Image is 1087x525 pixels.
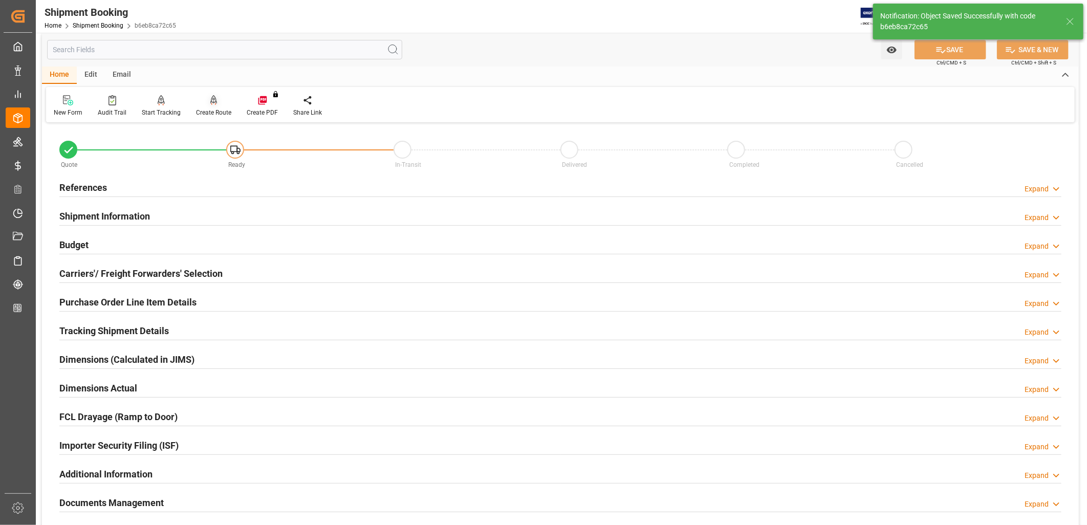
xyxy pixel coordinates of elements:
h2: Budget [59,238,89,252]
a: Home [45,22,61,29]
span: In-Transit [395,161,421,168]
div: Expand [1025,241,1049,252]
span: Ctrl/CMD + Shift + S [1011,59,1056,67]
h2: Documents Management [59,496,164,510]
div: Expand [1025,298,1049,309]
div: Email [105,67,139,84]
h2: FCL Drayage (Ramp to Door) [59,410,178,424]
div: Create Route [196,108,231,117]
div: New Form [54,108,82,117]
div: Expand [1025,270,1049,280]
span: Ctrl/CMD + S [937,59,966,67]
h2: Importer Security Filing (ISF) [59,439,179,452]
div: Start Tracking [142,108,181,117]
h2: Dimensions (Calculated in JIMS) [59,353,194,366]
h2: Shipment Information [59,209,150,223]
div: Edit [77,67,105,84]
button: open menu [881,40,902,59]
div: Expand [1025,356,1049,366]
img: Exertis%20JAM%20-%20Email%20Logo.jpg_1722504956.jpg [861,8,896,26]
div: Expand [1025,184,1049,194]
div: Expand [1025,212,1049,223]
button: SAVE [915,40,986,59]
div: Expand [1025,442,1049,452]
input: Search Fields [47,40,402,59]
div: Expand [1025,470,1049,481]
button: SAVE & NEW [997,40,1069,59]
div: Expand [1025,499,1049,510]
div: Share Link [293,108,322,117]
span: Quote [61,161,78,168]
h2: Carriers'/ Freight Forwarders' Selection [59,267,223,280]
h2: Tracking Shipment Details [59,324,169,338]
div: Notification: Object Saved Successfully with code b6eb8ca72c65 [880,11,1056,32]
div: Expand [1025,413,1049,424]
a: Shipment Booking [73,22,123,29]
div: Home [42,67,77,84]
div: Expand [1025,384,1049,395]
h2: Dimensions Actual [59,381,137,395]
h2: Additional Information [59,467,153,481]
span: Delivered [562,161,587,168]
h2: References [59,181,107,194]
div: Audit Trail [98,108,126,117]
span: Cancelled [896,161,923,168]
h2: Purchase Order Line Item Details [59,295,197,309]
div: Expand [1025,327,1049,338]
span: Completed [729,161,759,168]
span: Ready [228,161,245,168]
div: Shipment Booking [45,5,176,20]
